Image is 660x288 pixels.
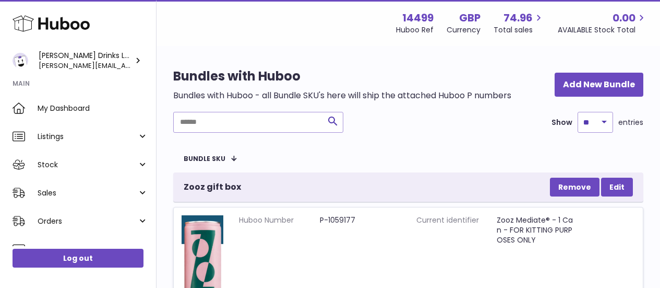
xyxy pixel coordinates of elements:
[497,215,578,245] dd: Zooz Mediate® - 1 Can - FOR KITTING PURPOSES ONLY
[38,188,137,198] span: Sales
[618,118,643,128] span: entries
[503,11,533,25] span: 74.96
[613,11,635,25] span: 0.00
[38,103,148,113] span: My Dashboard
[39,60,211,71] span: [PERSON_NAME][EMAIL_ADDRESS][DOMAIN_NAME]
[494,11,545,35] a: 74.96 Total sales
[459,11,481,25] strong: GBP
[13,53,28,68] img: daniel@zoosdrinks.com
[601,178,633,197] a: Edit
[494,25,545,35] span: Total sales
[39,51,133,71] div: [PERSON_NAME] Drinks LTD (t/a Zooz)
[38,245,148,255] span: Usage
[447,25,481,35] div: Currency
[184,155,225,162] span: Bundle SKU
[551,118,572,128] label: Show
[416,215,497,245] dt: Current identifier
[555,73,643,97] a: Add New Bundle
[38,160,137,170] span: Stock
[13,249,143,268] a: Log out
[396,25,434,35] div: Huboo Ref
[402,11,434,25] strong: 14499
[184,181,241,193] span: Zooz gift box
[173,90,511,101] p: Bundles with Huboo - all Bundle SKU's here will ship the attached Huboo P numbers
[550,178,599,197] button: Remove
[38,216,137,226] span: Orders
[239,215,320,225] dt: Huboo Number
[558,25,647,35] span: AVAILABLE Stock Total
[558,11,647,35] a: 0.00 AVAILABLE Stock Total
[173,68,511,85] h1: Bundles with Huboo
[320,215,401,225] dd: P-1059177
[38,132,137,142] span: Listings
